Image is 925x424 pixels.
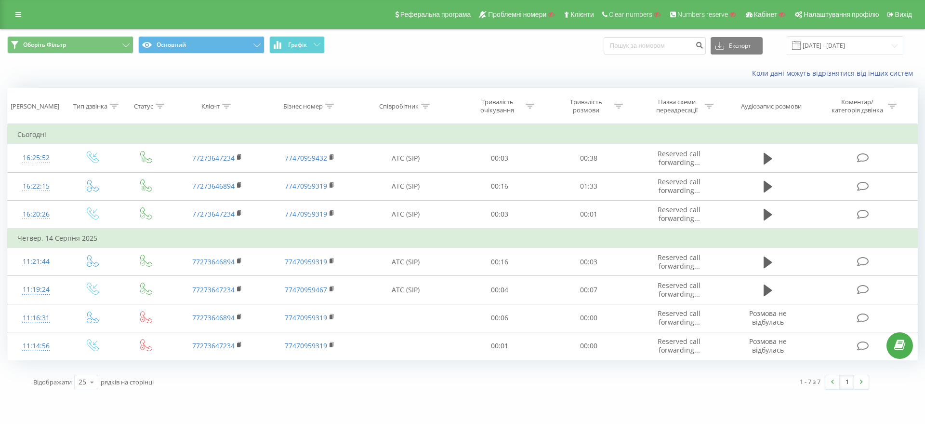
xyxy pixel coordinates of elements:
div: 16:22:15 [17,177,55,196]
span: Розмова не відбулась [749,337,787,355]
div: 1 - 7 з 7 [800,377,820,386]
div: Тривалість розмови [560,98,612,114]
div: 11:19:24 [17,280,55,299]
td: 00:16 [455,248,544,276]
span: рядків на сторінці [101,378,154,386]
span: Numbers reserve [677,11,728,18]
div: Тип дзвінка [73,102,107,110]
td: Сьогодні [8,125,918,144]
div: Клієнт [201,102,220,110]
span: Reserved call forwarding... [658,281,700,299]
span: Reserved call forwarding... [658,309,700,327]
a: 77273647234 [192,153,235,163]
div: Бізнес номер [283,102,323,110]
div: 16:25:52 [17,149,55,167]
td: 00:03 [544,248,633,276]
a: 77470959319 [285,313,327,322]
a: Коли дані можуть відрізнятися вiд інших систем [752,68,918,78]
td: АТС (SIP) [356,276,455,304]
button: Основний [138,36,264,54]
td: АТС (SIP) [356,248,455,276]
td: 00:03 [455,144,544,172]
div: 11:21:44 [17,252,55,271]
td: 00:01 [544,200,633,229]
div: [PERSON_NAME] [11,102,59,110]
td: АТС (SIP) [356,200,455,229]
div: Аудіозапис розмови [741,102,802,110]
a: 77273647234 [192,285,235,294]
a: 77470959319 [285,209,327,219]
span: Налаштування профілю [804,11,879,18]
a: 77470959432 [285,153,327,163]
span: Reserved call forwarding... [658,337,700,355]
span: Розмова не відбулась [749,309,787,327]
span: Вихід [895,11,912,18]
a: 77470959319 [285,181,327,191]
a: 77273646894 [192,313,235,322]
span: Clear numbers [609,11,652,18]
a: 1 [840,375,854,389]
span: Reserved call forwarding... [658,205,700,223]
td: 00:01 [455,332,544,360]
span: Відображати [33,378,72,386]
td: Четвер, 14 Серпня 2025 [8,229,918,248]
a: 77273646894 [192,257,235,266]
span: Клієнти [570,11,594,18]
td: АТС (SIP) [356,144,455,172]
span: Проблемні номери [488,11,546,18]
td: 00:00 [544,332,633,360]
button: Графік [269,36,325,54]
a: 77273647234 [192,341,235,350]
span: Графік [288,41,307,48]
td: 00:06 [455,304,544,332]
a: 77470959319 [285,341,327,350]
td: 00:03 [455,200,544,229]
span: Reserved call forwarding... [658,177,700,195]
div: 11:16:31 [17,309,55,328]
td: 00:00 [544,304,633,332]
span: Оберіть Фільтр [23,41,66,49]
td: 01:33 [544,172,633,200]
div: Статус [134,102,153,110]
span: Reserved call forwarding... [658,149,700,167]
div: Назва схеми переадресації [651,98,702,114]
a: 77470959467 [285,285,327,294]
a: 77470959319 [285,257,327,266]
button: Експорт [711,37,763,55]
td: 00:04 [455,276,544,304]
a: 77273646894 [192,181,235,191]
span: Кабінет [754,11,778,18]
span: Реферальна програма [400,11,471,18]
div: 25 [79,377,86,387]
div: Коментар/категорія дзвінка [829,98,885,114]
td: 00:07 [544,276,633,304]
button: Оберіть Фільтр [7,36,133,54]
input: Пошук за номером [604,37,706,55]
div: 11:14:56 [17,337,55,356]
a: 77273647234 [192,209,235,219]
div: Співробітник [379,102,419,110]
td: АТС (SIP) [356,172,455,200]
div: Тривалість очікування [472,98,523,114]
div: 16:20:26 [17,205,55,224]
td: 00:38 [544,144,633,172]
td: 00:16 [455,172,544,200]
span: Reserved call forwarding... [658,253,700,271]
